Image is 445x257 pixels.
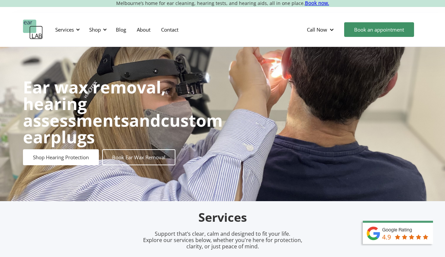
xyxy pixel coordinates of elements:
[66,210,379,225] h2: Services
[307,26,327,33] div: Call Now
[302,20,341,40] div: Call Now
[344,22,414,37] a: Book an appointment
[23,149,99,165] a: Shop Hearing Protection
[131,20,156,39] a: About
[102,149,175,165] a: Book Ear Wax Removal
[134,231,311,250] p: Support that’s clear, calm and designed to fit your life. Explore our services below, whether you...
[85,20,109,40] div: Shop
[111,20,131,39] a: Blog
[156,20,184,39] a: Contact
[23,76,166,132] strong: Ear wax removal, hearing assessments
[55,26,74,33] div: Services
[89,26,101,33] div: Shop
[23,20,43,40] a: home
[51,20,82,40] div: Services
[23,79,223,145] h1: and
[23,109,223,148] strong: custom earplugs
